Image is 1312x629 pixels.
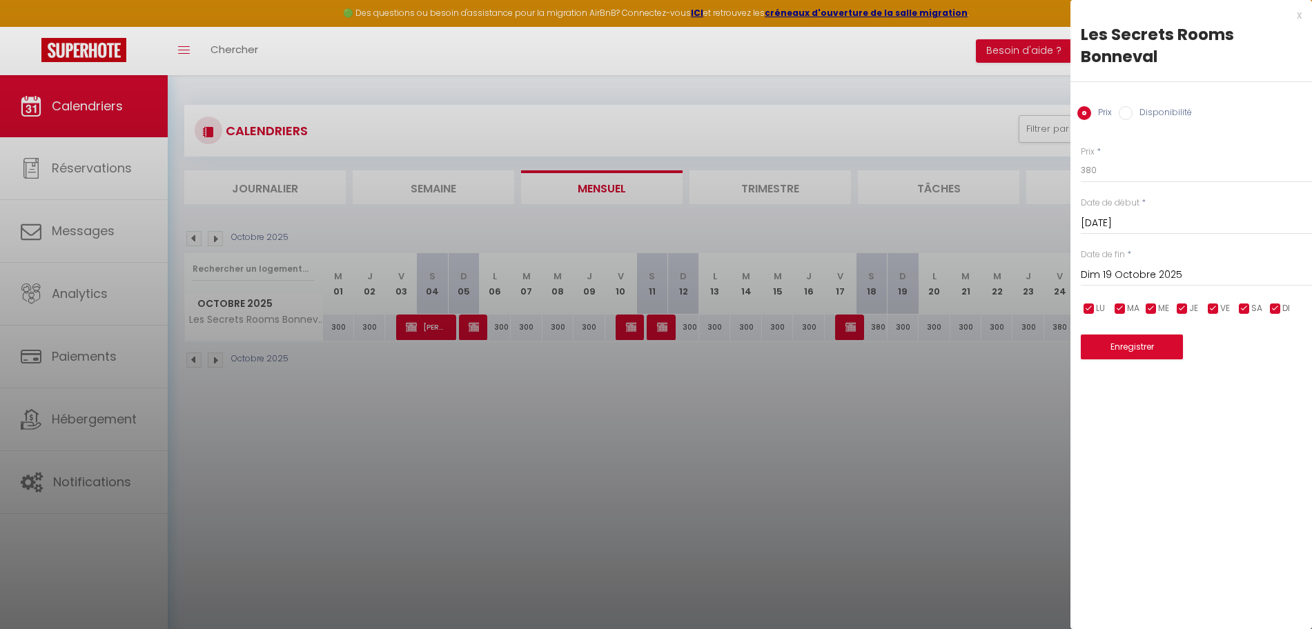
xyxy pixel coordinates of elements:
[1282,302,1290,315] span: DI
[11,6,52,47] button: Ouvrir le widget de chat LiveChat
[1096,302,1105,315] span: LU
[1220,302,1230,315] span: VE
[1091,106,1112,121] label: Prix
[1081,335,1183,359] button: Enregistrer
[1189,302,1198,315] span: JE
[1081,146,1095,159] label: Prix
[1158,302,1169,315] span: ME
[1070,7,1302,23] div: x
[1251,302,1262,315] span: SA
[1081,23,1302,68] div: Les Secrets Rooms Bonneval
[1127,302,1139,315] span: MA
[1081,197,1139,210] label: Date de début
[1081,248,1125,261] label: Date de fin
[1133,106,1192,121] label: Disponibilité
